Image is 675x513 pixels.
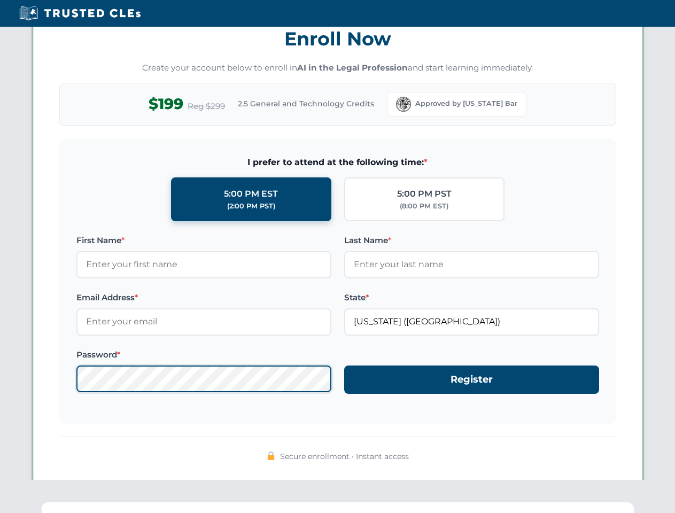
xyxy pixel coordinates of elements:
[59,22,616,56] h3: Enroll Now
[76,156,599,169] span: I prefer to attend at the following time:
[76,308,331,335] input: Enter your email
[344,308,599,335] input: Florida (FL)
[16,5,144,21] img: Trusted CLEs
[76,348,331,361] label: Password
[76,234,331,247] label: First Name
[238,98,374,110] span: 2.5 General and Technology Credits
[76,251,331,278] input: Enter your first name
[344,291,599,304] label: State
[149,92,183,116] span: $199
[188,100,225,113] span: Reg $299
[59,62,616,74] p: Create your account below to enroll in and start learning immediately.
[344,234,599,247] label: Last Name
[267,452,275,460] img: 🔒
[297,63,408,73] strong: AI in the Legal Profession
[280,450,409,462] span: Secure enrollment • Instant access
[76,291,331,304] label: Email Address
[400,201,448,212] div: (8:00 PM EST)
[397,187,452,201] div: 5:00 PM PST
[415,98,517,109] span: Approved by [US_STATE] Bar
[344,366,599,394] button: Register
[224,187,278,201] div: 5:00 PM EST
[344,251,599,278] input: Enter your last name
[396,97,411,112] img: Florida Bar
[227,201,275,212] div: (2:00 PM PST)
